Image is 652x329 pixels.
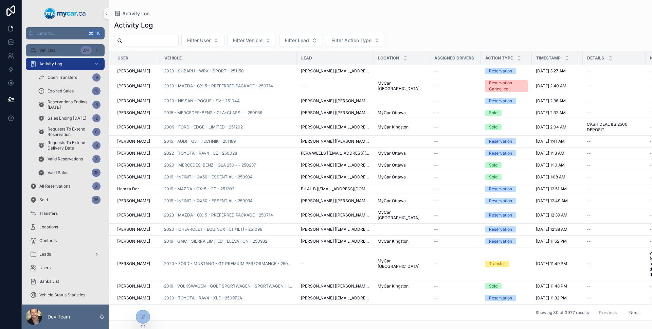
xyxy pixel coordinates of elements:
div: 31 [92,182,101,190]
div: Reservation [489,212,512,218]
div: Sold [489,110,497,116]
a: -- [587,68,641,74]
span: [PERSON_NAME] [117,124,150,130]
span: [PERSON_NAME] [117,83,150,89]
span: -- [587,68,591,74]
a: -- [434,68,477,74]
span: [PERSON_NAME] [117,162,150,168]
span: Leads [39,252,51,257]
span: -- [434,227,438,232]
span: 2020 - CHEVROLET - EQUINOX - LT (1LT) - 251096 [164,227,262,232]
a: -- [434,212,477,218]
span: -- [587,162,591,168]
a: Reservation [485,138,528,144]
span: Requests To Extend Reservation [48,126,90,137]
a: [PERSON_NAME] [[PERSON_NAME][EMAIL_ADDRESS][DOMAIN_NAME]] [301,198,369,204]
a: Reservation [485,98,528,104]
a: -- [587,212,641,218]
a: -- [434,83,477,89]
span: [DATE] 1:41 AM [536,139,565,144]
a: Requests To Extend Reservation0 [34,126,105,138]
a: -- [434,151,477,156]
span: [DATE] 1:08 AM [536,174,565,180]
span: [PERSON_NAME] [[EMAIL_ADDRESS][DOMAIN_NAME]] [301,174,369,180]
span: -- [434,98,438,104]
span: -- [434,162,438,168]
a: Sales Ending [DATE]2 [34,112,105,124]
a: 2022 - TOYOTA - RAV4 - LE - 250028 [164,151,293,156]
span: [PERSON_NAME] [[EMAIL_ADDRESS][DOMAIN_NAME]] [301,162,369,168]
span: 2019 - INFINITI - QX50 - ESSENTIAL - 250934 [164,174,253,180]
span: Transfers [39,211,58,216]
a: 2023 - MAZDA - CX-5 - PREFERRED PACKAGE - 250714 [164,83,293,89]
a: All Reservations31 [26,180,105,192]
a: -- [434,162,477,168]
span: 2009 - FORD - EDGE - LIMITED - 251202 [164,124,243,130]
span: [PERSON_NAME] [117,227,150,232]
a: Contacts [26,235,105,247]
a: -- [434,110,477,116]
a: [PERSON_NAME] [[EMAIL_ADDRESS][DOMAIN_NAME]] [301,239,369,244]
span: [DATE] 12:49 AM [536,198,568,204]
span: 2023 - MAZDA - CX-5 - PREFERRED PACKAGE - 250714 [164,212,273,218]
a: Reservation [485,68,528,74]
a: -- [434,174,477,180]
a: -- [434,198,477,204]
a: -- [587,139,641,144]
span: [PERSON_NAME] [117,239,150,244]
span: [PERSON_NAME] [117,139,150,144]
a: 2023 - MAZDA - CX-5 - PREFERRED PACKAGE - 250714 [164,212,293,218]
a: 2023 - SUBARU - WRX - SPORT - 251150 [164,68,293,74]
span: [PERSON_NAME] [117,212,150,218]
a: MyCar [GEOGRAPHIC_DATA] [378,81,426,91]
span: Activity Log [122,10,150,17]
a: Reservation [485,198,528,204]
div: Reservation [489,98,512,104]
a: Reservations Ending [DATE]6 [34,99,105,111]
a: [DATE] 2:40 AM [536,83,579,89]
span: -- [587,110,591,116]
button: Select Button [279,34,323,47]
span: [PERSON_NAME] [[EMAIL_ADDRESS][DOMAIN_NAME]] [301,124,369,130]
span: -- [434,198,438,204]
span: CASH DEAL &$ 2500 DEPOSIT [587,122,641,133]
div: 8 [92,141,101,150]
a: MyCar Ottawa [378,198,426,204]
a: MyCar Ottawa [378,110,426,116]
div: Sold [489,162,497,168]
a: -- [434,239,477,244]
a: 2020 - MERCEDES-BENZ - GLA 250 - - 250237 [164,162,256,168]
a: [DATE] 12:49 AM [536,198,579,204]
a: Sold [485,174,528,180]
a: -- [587,98,641,104]
a: Leads [26,248,105,260]
a: Valid Reservations31 [34,153,105,165]
span: -- [434,139,438,144]
div: Reservation Cancelled [489,80,524,92]
button: Select Button [181,34,224,47]
a: [PERSON_NAME] [117,83,156,89]
a: BILAL B [[EMAIL_ADDRESS][DOMAIN_NAME]] [301,186,369,192]
a: Transfers [26,207,105,220]
span: Valid Sales [48,170,68,175]
a: 2019 - GMC - SIERRA LIMITED - ELEVATION - 250932 [164,239,293,244]
span: -- [587,239,591,244]
span: MyCar Kingston [378,239,409,244]
a: -- [587,151,641,156]
div: Reservation [489,198,512,204]
span: -- [434,83,438,89]
a: [DATE] 2:38 AM [536,98,579,104]
span: -- [587,198,591,204]
span: All Reservations [39,184,70,189]
span: Open Transfers [48,75,77,80]
a: 2023 - NISSAN - ROGUE - SV - 251044 [164,98,240,104]
a: 2023 - NISSAN - ROGUE - SV - 251044 [164,98,293,104]
a: [PERSON_NAME] [117,151,156,156]
span: 2019 - INFINITI - QX50 - ESSENTIAL - 250934 [164,198,253,204]
a: FERA WEELS [[EMAIL_ADDRESS][DOMAIN_NAME]] [301,151,369,156]
a: [PERSON_NAME] [117,174,156,180]
a: 2018 - MERCEDES-BENZ - CLA-CLASS - - 250936 [164,110,293,116]
span: Sold [39,197,48,203]
span: [PERSON_NAME] [117,68,150,74]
